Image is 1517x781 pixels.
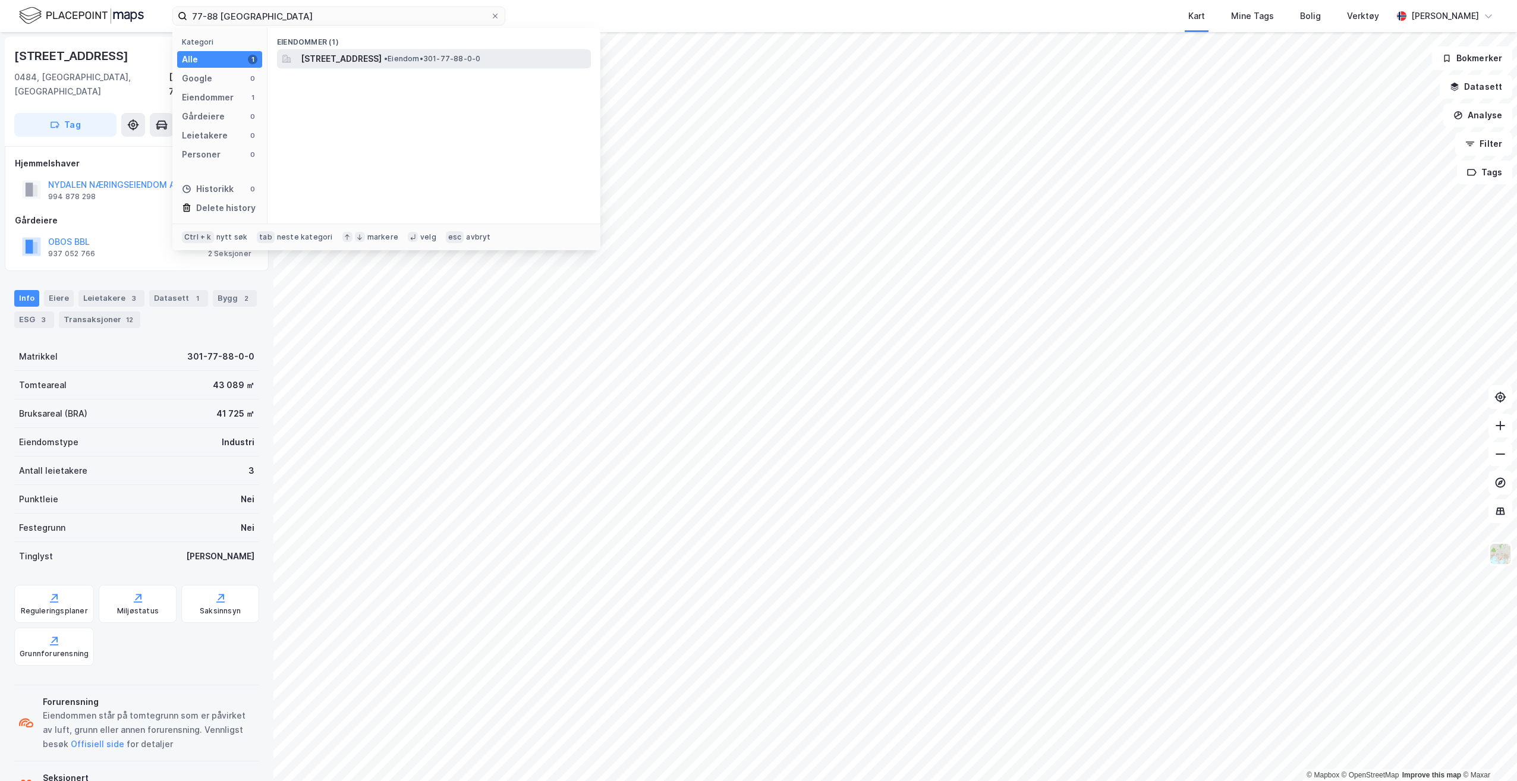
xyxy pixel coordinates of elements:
[367,232,398,242] div: markere
[1443,103,1512,127] button: Analyse
[169,70,259,99] div: [GEOGRAPHIC_DATA], 77/88
[200,606,241,616] div: Saksinnsyn
[1188,9,1205,23] div: Kart
[117,606,159,616] div: Miljøstatus
[257,231,275,243] div: tab
[182,71,212,86] div: Google
[14,70,169,99] div: 0484, [GEOGRAPHIC_DATA], [GEOGRAPHIC_DATA]
[1457,160,1512,184] button: Tags
[1432,46,1512,70] button: Bokmerker
[44,290,74,307] div: Eiere
[248,464,254,478] div: 3
[277,232,333,242] div: neste kategori
[1402,771,1461,779] a: Improve this map
[216,407,254,421] div: 41 725 ㎡
[196,201,256,215] div: Delete history
[1458,724,1517,781] iframe: Chat Widget
[15,213,259,228] div: Gårdeiere
[124,314,136,326] div: 12
[248,55,257,64] div: 1
[187,7,490,25] input: Søk på adresse, matrikkel, gårdeiere, leietakere eller personer
[48,192,96,201] div: 994 878 298
[222,435,254,449] div: Industri
[19,492,58,506] div: Punktleie
[182,231,214,243] div: Ctrl + k
[1458,724,1517,781] div: Kontrollprogram for chat
[216,232,248,242] div: nytt søk
[19,378,67,392] div: Tomteareal
[1455,132,1512,156] button: Filter
[1231,9,1274,23] div: Mine Tags
[149,290,208,307] div: Datasett
[182,37,262,46] div: Kategori
[182,182,234,196] div: Historikk
[241,492,254,506] div: Nei
[213,378,254,392] div: 43 089 ㎡
[182,90,234,105] div: Eiendommer
[37,314,49,326] div: 3
[19,407,87,421] div: Bruksareal (BRA)
[213,290,257,307] div: Bygg
[19,349,58,364] div: Matrikkel
[248,112,257,121] div: 0
[128,292,140,304] div: 3
[1342,771,1399,779] a: OpenStreetMap
[186,549,254,563] div: [PERSON_NAME]
[21,606,88,616] div: Reguleringsplaner
[384,54,480,64] span: Eiendom • 301-77-88-0-0
[248,150,257,159] div: 0
[208,249,251,259] div: 2 Seksjoner
[14,311,54,328] div: ESG
[466,232,490,242] div: avbryt
[1440,75,1512,99] button: Datasett
[267,28,600,49] div: Eiendommer (1)
[59,311,140,328] div: Transaksjoner
[182,128,228,143] div: Leietakere
[15,156,259,171] div: Hjemmelshaver
[1347,9,1379,23] div: Verktøy
[241,521,254,535] div: Nei
[1489,543,1512,565] img: Z
[48,249,95,259] div: 937 052 766
[182,109,225,124] div: Gårdeiere
[446,231,464,243] div: esc
[19,549,53,563] div: Tinglyst
[191,292,203,304] div: 1
[43,708,254,751] div: Eiendommen står på tomtegrunn som er påvirket av luft, grunn eller annen forurensning. Vennligst ...
[14,46,131,65] div: [STREET_ADDRESS]
[187,349,254,364] div: 301-77-88-0-0
[43,695,254,709] div: Forurensning
[248,131,257,140] div: 0
[1411,9,1479,23] div: [PERSON_NAME]
[182,147,221,162] div: Personer
[78,290,144,307] div: Leietakere
[384,54,388,63] span: •
[248,74,257,83] div: 0
[19,5,144,26] img: logo.f888ab2527a4732fd821a326f86c7f29.svg
[19,464,87,478] div: Antall leietakere
[420,232,436,242] div: velg
[301,52,382,66] span: [STREET_ADDRESS]
[248,184,257,194] div: 0
[1307,771,1339,779] a: Mapbox
[19,521,65,535] div: Festegrunn
[248,93,257,102] div: 1
[14,290,39,307] div: Info
[1300,9,1321,23] div: Bolig
[20,649,89,659] div: Grunnforurensning
[240,292,252,304] div: 2
[182,52,198,67] div: Alle
[19,435,78,449] div: Eiendomstype
[14,113,117,137] button: Tag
